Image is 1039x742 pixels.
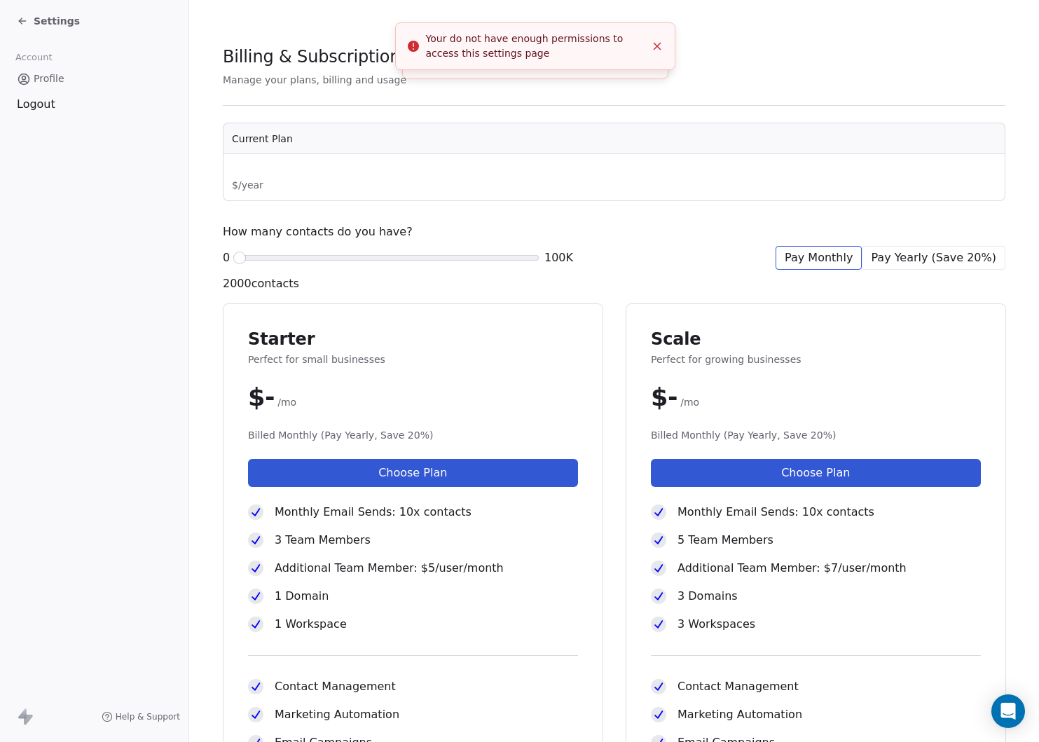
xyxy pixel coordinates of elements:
span: Contact Management [275,678,396,695]
button: Choose Plan [248,459,578,487]
span: Starter [248,329,578,350]
span: Monthly Email Sends: 10x contacts [677,504,874,521]
span: /mo [680,395,699,409]
span: 100K [544,249,573,266]
span: Pay Monthly [785,249,853,266]
div: Open Intercom Messenger [991,694,1025,728]
span: Perfect for small businesses [248,352,578,366]
div: Your do not have enough permissions to access this settings page [426,32,645,61]
span: Help & Support [116,711,180,722]
span: Settings [34,14,80,28]
span: Pay Yearly (Save 20%) [871,249,996,266]
span: Additional Team Member: $7/user/month [677,560,907,577]
a: Settings [17,14,80,28]
span: $ - [651,383,677,411]
span: $ / year [232,178,918,192]
span: 1 Domain [275,588,329,605]
span: Additional Team Member: $5/user/month [275,560,504,577]
a: Profile [11,67,177,90]
span: /mo [277,395,296,409]
span: 5 Team Members [677,532,773,549]
span: 0 [223,249,230,266]
button: Choose Plan [651,459,981,487]
span: 3 Workspaces [677,616,755,633]
span: Profile [34,71,64,86]
span: 3 Domains [677,588,738,605]
span: 3 Team Members [275,532,371,549]
span: 2000 contacts [223,275,299,292]
span: Contact Management [677,678,799,695]
span: Billing & Subscription [223,46,400,67]
span: Billed Monthly (Pay Yearly, Save 20%) [248,428,578,442]
a: Help & Support [102,711,180,722]
span: $ - [248,383,275,411]
span: Perfect for growing businesses [651,352,981,366]
button: Close toast [648,37,666,55]
span: How many contacts do you have? [223,224,413,240]
span: Monthly Email Sends: 10x contacts [275,504,472,521]
span: Scale [651,329,981,350]
span: Marketing Automation [677,706,802,723]
span: Marketing Automation [275,706,399,723]
div: Logout [11,96,177,113]
span: Billed Monthly (Pay Yearly, Save 20%) [651,428,981,442]
th: Current Plan [223,123,1005,154]
span: 1 Workspace [275,616,347,633]
span: Account [9,47,58,68]
span: Manage your plans, billing and usage [223,74,406,85]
